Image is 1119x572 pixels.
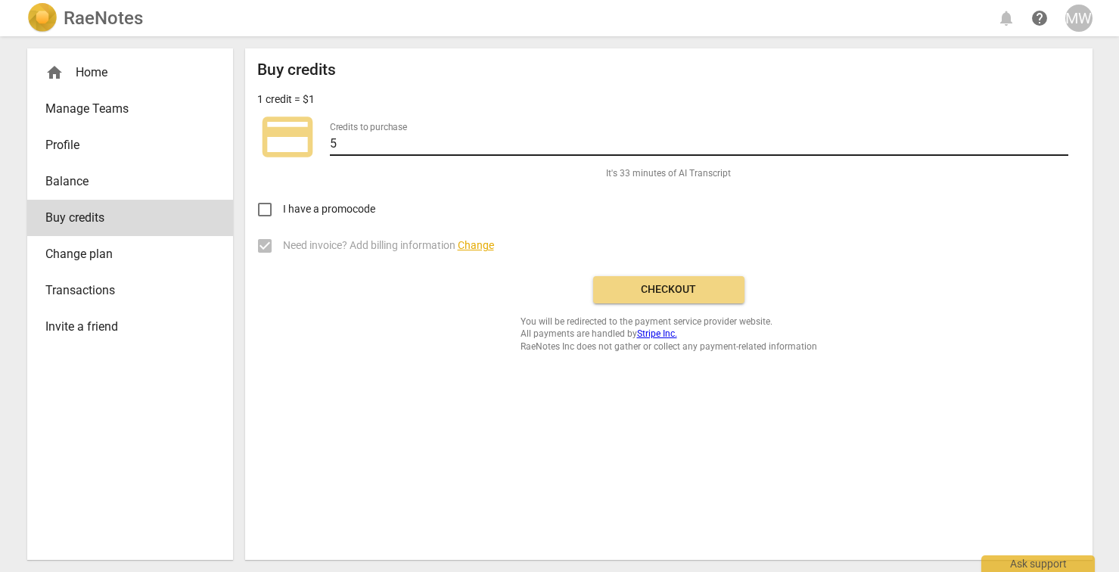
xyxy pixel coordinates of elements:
a: Buy credits [27,200,233,236]
span: home [45,64,64,82]
span: Need invoice? Add billing information [283,238,494,253]
a: Profile [27,127,233,163]
span: I have a promocode [283,201,375,217]
span: Invite a friend [45,318,203,336]
a: Help [1026,5,1053,32]
img: Logo [27,3,58,33]
label: Credits to purchase [330,123,407,132]
span: It's 33 minutes of AI Transcript [606,167,731,180]
button: Checkout [593,276,744,303]
span: Buy credits [45,209,203,227]
span: help [1030,9,1049,27]
span: Checkout [605,282,732,297]
a: Change plan [27,236,233,272]
h2: RaeNotes [64,8,143,29]
span: Profile [45,136,203,154]
p: 1 credit = $1 [257,92,315,107]
div: Home [27,54,233,91]
a: Manage Teams [27,91,233,127]
div: Ask support [981,555,1095,572]
a: LogoRaeNotes [27,3,143,33]
span: You will be redirected to the payment service provider website. All payments are handled by RaeNo... [521,316,817,353]
span: Change [458,239,494,251]
a: Transactions [27,272,233,309]
a: Stripe Inc. [637,328,677,339]
span: credit_card [257,107,318,167]
a: Invite a friend [27,309,233,345]
span: Manage Teams [45,100,203,118]
h2: Buy credits [257,61,336,79]
span: Change plan [45,245,203,263]
div: Home [45,64,203,82]
span: Transactions [45,281,203,300]
span: Balance [45,173,203,191]
a: Balance [27,163,233,200]
button: MW [1065,5,1093,32]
